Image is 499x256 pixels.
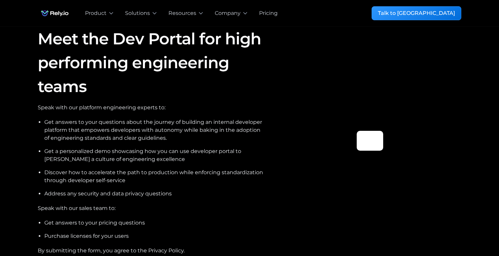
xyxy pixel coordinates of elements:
[125,9,150,17] div: Solutions
[259,9,278,17] a: Pricing
[215,9,241,17] div: Company
[38,104,266,112] div: Speak with our platform engineering experts to:
[44,232,266,240] li: Purchase licenses for your users
[38,7,72,20] img: Rely.io logo
[85,9,107,17] div: Product
[372,6,461,20] a: Talk to [GEOGRAPHIC_DATA]
[44,118,266,142] li: Get answers to your questions about the journey of building an internal developer platform that e...
[44,190,266,198] li: Address any security and data privacy questions
[378,9,455,17] div: Talk to [GEOGRAPHIC_DATA]
[38,27,266,98] h1: Meet the Dev Portal for high performing engineering teams
[44,169,266,184] li: Discover how to accelerate the path to production while enforcing standardization through develop...
[168,9,196,17] div: Resources
[44,219,266,227] li: Get answers to your pricing questions
[38,204,266,212] div: Speak with our sales team to:
[44,147,266,163] li: Get a personalized demo showcasing how you can use developer portal to [PERSON_NAME] a culture of...
[38,247,266,255] div: By submitting the form, you agree to the Privacy Policy.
